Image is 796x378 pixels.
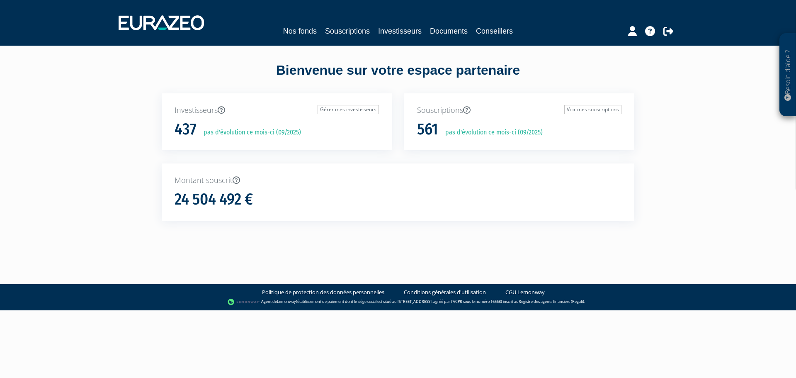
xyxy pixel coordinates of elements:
[155,61,641,93] div: Bienvenue sur votre espace partenaire
[505,288,545,296] a: CGU Lemonway
[8,298,788,306] div: - Agent de (établissement de paiement dont le siège social est situé au [STREET_ADDRESS], agréé p...
[175,175,621,186] p: Montant souscrit
[175,105,379,116] p: Investisseurs
[417,121,438,138] h1: 561
[476,25,513,37] a: Conseillers
[318,105,379,114] a: Gérer mes investisseurs
[277,299,296,304] a: Lemonway
[519,299,584,304] a: Registre des agents financiers (Regafi)
[783,38,793,112] p: Besoin d'aide ?
[283,25,317,37] a: Nos fonds
[119,15,204,30] img: 1732889491-logotype_eurazeo_blanc_rvb.png
[564,105,621,114] a: Voir mes souscriptions
[175,191,253,208] h1: 24 504 492 €
[262,288,384,296] a: Politique de protection des données personnelles
[417,105,621,116] p: Souscriptions
[430,25,468,37] a: Documents
[439,128,543,137] p: pas d'évolution ce mois-ci (09/2025)
[325,25,370,37] a: Souscriptions
[175,121,197,138] h1: 437
[198,128,301,137] p: pas d'évolution ce mois-ci (09/2025)
[378,25,422,37] a: Investisseurs
[404,288,486,296] a: Conditions générales d'utilisation
[228,298,260,306] img: logo-lemonway.png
